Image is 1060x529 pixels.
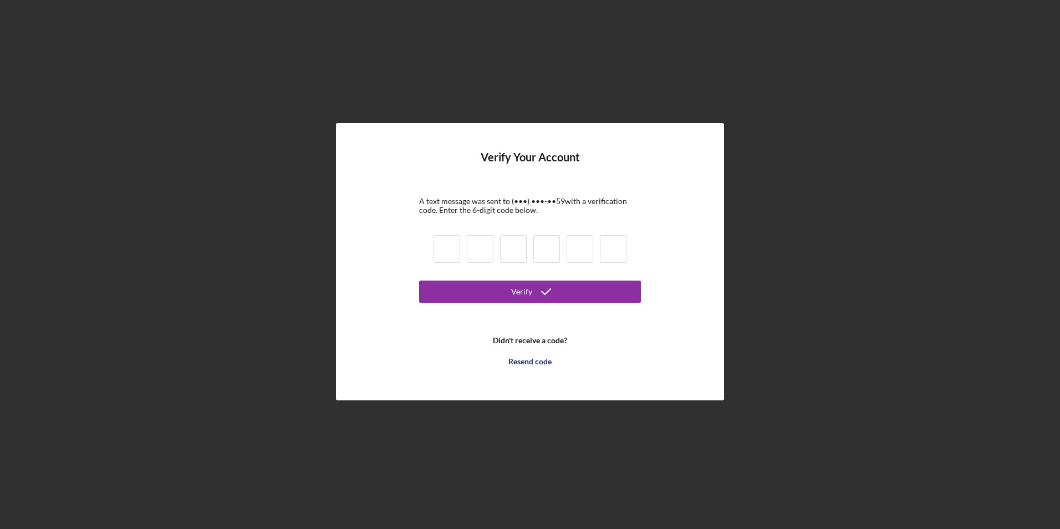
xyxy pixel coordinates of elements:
[419,350,641,373] button: Resend code
[419,197,641,215] div: A text message was sent to (•••) •••-•• 59 with a verification code. Enter the 6-digit code below.
[481,151,580,180] h4: Verify Your Account
[511,281,532,303] div: Verify
[493,336,567,345] b: Didn't receive a code?
[508,350,552,373] div: Resend code
[419,281,641,303] button: Verify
